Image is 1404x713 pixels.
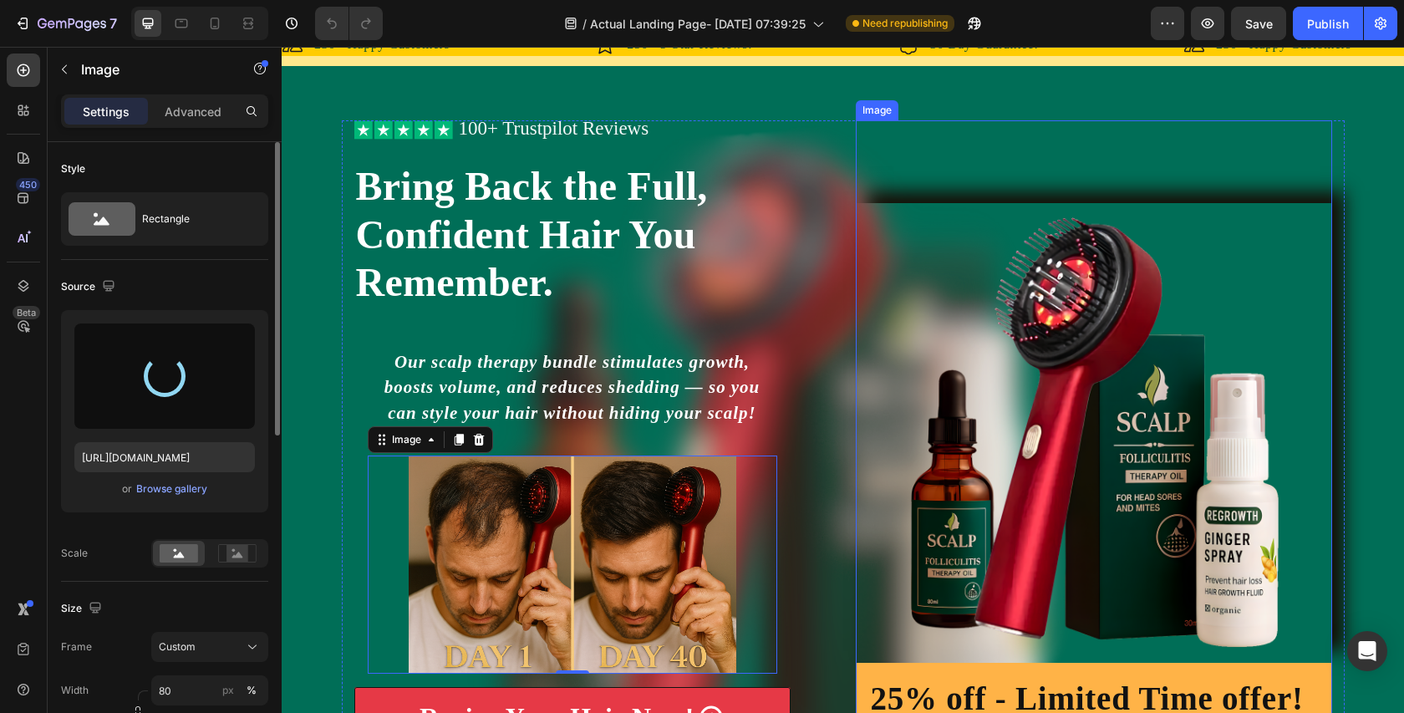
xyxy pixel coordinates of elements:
div: Scale [61,546,88,561]
div: Source [61,276,119,298]
p: Revive Your Hair Now! [138,650,413,690]
button: Save [1231,7,1286,40]
div: Browse gallery [136,481,207,497]
p: Settings [83,103,130,120]
button: Custom [151,632,268,662]
span: or [122,479,132,499]
button: Browse gallery [135,481,208,497]
div: Image [577,56,613,71]
div: Style [61,161,85,176]
input: https://example.com/image.jpg [74,442,255,472]
label: Frame [61,639,92,654]
div: 450 [16,178,40,191]
span: Need republishing [862,16,948,31]
div: Size [61,598,105,620]
div: Publish [1307,15,1349,33]
div: Undo/Redo [315,7,383,40]
span: Custom [159,639,196,654]
div: Beta [13,306,40,319]
button: % [218,680,238,700]
input: px% [151,675,268,705]
img: gempages_579959335975649813-03051dff-a3e2-44b7-8142-d5fa0dd7876a.png [574,156,1050,615]
button: 7 [7,7,125,40]
p: Advanced [165,103,221,120]
p: Image [81,59,223,79]
button: Publish [1293,7,1363,40]
a: Revive Your Hair Now! [73,640,509,700]
span: Save [1245,17,1273,31]
div: Open Intercom Messenger [1347,631,1387,671]
span: Actual Landing Page- [DATE] 07:39:25 [590,15,806,33]
div: % [247,683,257,698]
span: / [582,15,587,33]
button: px [242,680,262,700]
div: px [222,683,234,698]
div: Rectangle [142,200,244,238]
p: 7 [109,13,117,33]
h2: 25% off - Limited Time offer! [588,629,1024,675]
label: Width [61,683,89,698]
iframe: Design area [282,47,1404,713]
